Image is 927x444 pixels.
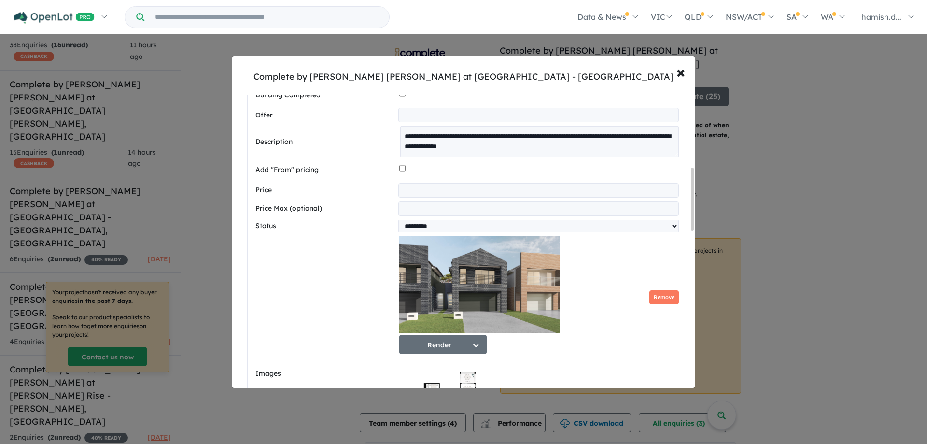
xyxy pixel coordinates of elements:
[861,12,901,22] span: hamish.d...
[255,368,395,380] label: Images
[399,236,560,333] img: Complete by McDonald Jones Homes at Huntlee - North Rothbury - Lot 146 Render
[676,61,685,82] span: ×
[255,203,394,215] label: Price Max (optional)
[255,164,395,176] label: Add "From" pricing
[14,12,95,24] img: Openlot PRO Logo White
[399,335,487,354] button: Render
[255,110,394,121] label: Offer
[255,136,396,148] label: Description
[649,290,679,304] button: Remove
[255,185,394,196] label: Price
[146,7,387,28] input: Try estate name, suburb, builder or developer
[253,71,674,83] div: Complete by [PERSON_NAME] [PERSON_NAME] at [GEOGRAPHIC_DATA] - [GEOGRAPHIC_DATA]
[255,220,394,232] label: Status
[255,89,395,101] label: Building Completed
